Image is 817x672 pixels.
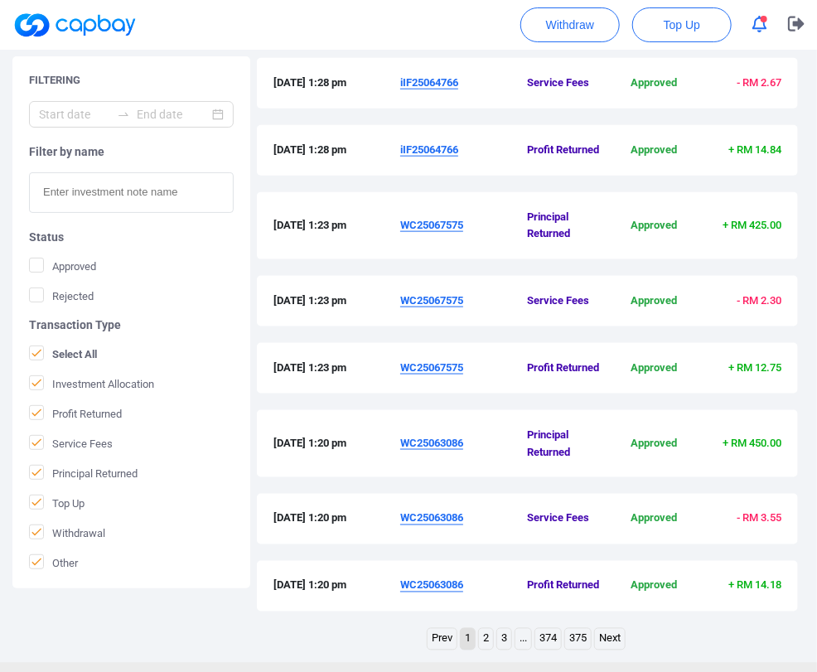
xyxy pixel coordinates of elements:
[29,346,97,362] span: Select All
[612,510,697,528] span: Approved
[400,76,458,89] u: iIF25064766
[527,209,612,244] span: Principal Returned
[612,435,697,452] span: Approved
[728,579,781,592] span: + RM 14.18
[400,294,463,307] u: WC25067575
[273,435,400,452] span: [DATE] 1:20 pm
[29,435,113,452] span: Service Fees
[612,360,697,377] span: Approved
[527,292,612,310] span: Service Fees
[29,288,94,304] span: Rejected
[273,217,400,234] span: [DATE] 1:23 pm
[723,219,781,231] span: + RM 425.00
[461,629,475,650] a: Page 1 is your current page
[497,629,511,650] a: Page 3
[29,495,85,511] span: Top Up
[273,142,400,159] span: [DATE] 1:28 pm
[664,17,700,33] span: Top Up
[612,75,697,92] span: Approved
[632,7,732,42] button: Top Up
[273,75,400,92] span: [DATE] 1:28 pm
[520,7,620,42] button: Withdraw
[612,217,697,234] span: Approved
[400,361,463,374] u: WC25067575
[527,578,612,595] span: Profit Returned
[612,292,697,310] span: Approved
[273,510,400,528] span: [DATE] 1:20 pm
[29,465,138,481] span: Principal Returned
[515,629,531,650] a: ...
[273,578,400,595] span: [DATE] 1:20 pm
[527,510,612,528] span: Service Fees
[527,427,612,462] span: Principal Returned
[137,105,208,123] input: End date
[612,142,697,159] span: Approved
[400,437,463,449] u: WC25063086
[400,219,463,231] u: WC25067575
[595,629,625,650] a: Next page
[400,143,458,156] u: iIF25064766
[400,579,463,592] u: WC25063086
[527,75,612,92] span: Service Fees
[29,172,234,213] input: Enter investment note name
[29,375,154,392] span: Investment Allocation
[527,142,612,159] span: Profit Returned
[612,578,697,595] span: Approved
[29,144,234,159] h5: Filter by name
[29,317,234,332] h5: Transaction Type
[39,105,110,123] input: Start date
[29,258,96,274] span: Approved
[737,76,781,89] span: - RM 2.67
[479,629,493,650] a: Page 2
[728,143,781,156] span: + RM 14.84
[737,512,781,525] span: - RM 3.55
[117,108,130,121] span: to
[723,437,781,449] span: + RM 450.00
[273,292,400,310] span: [DATE] 1:23 pm
[737,294,781,307] span: - RM 2.30
[535,629,561,650] a: Page 374
[29,230,234,244] h5: Status
[29,554,78,571] span: Other
[400,512,463,525] u: WC25063086
[29,73,80,88] h5: Filtering
[273,360,400,377] span: [DATE] 1:23 pm
[29,525,105,541] span: Withdrawal
[117,108,130,121] span: swap-right
[728,361,781,374] span: + RM 12.75
[527,360,612,377] span: Profit Returned
[565,629,591,650] a: Page 375
[29,405,122,422] span: Profit Returned
[428,629,457,650] a: Previous page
